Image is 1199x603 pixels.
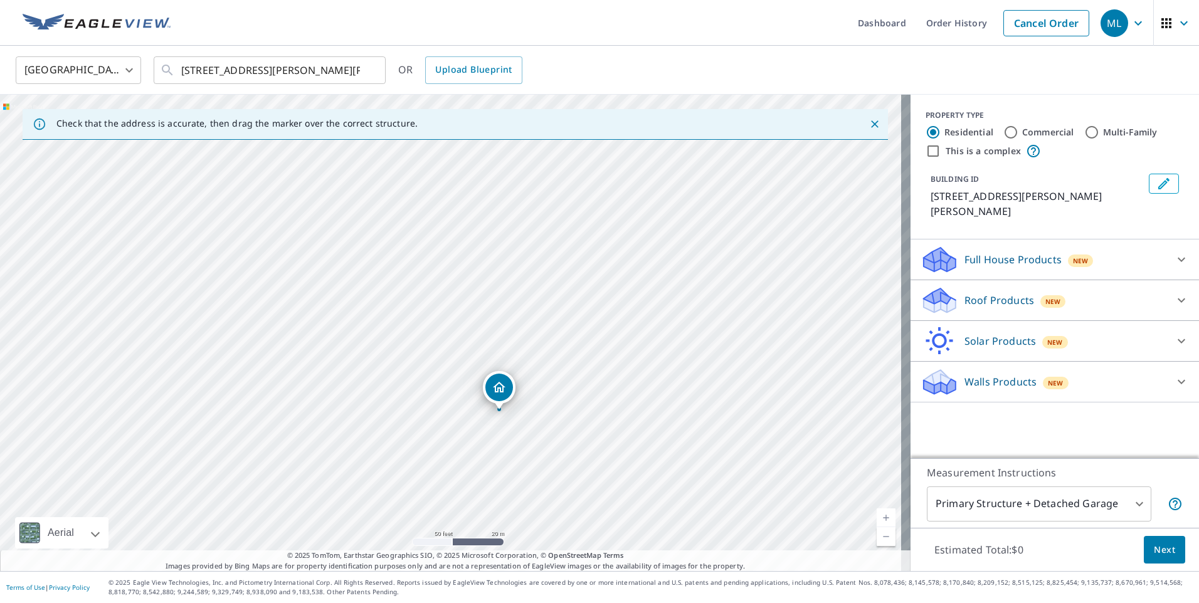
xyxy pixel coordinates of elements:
span: New [1045,296,1061,307]
div: ML [1101,9,1128,37]
span: Next [1154,542,1175,558]
span: New [1048,378,1064,388]
div: Aerial [15,517,108,548]
div: Dropped pin, building 1, Residential property, 165 Craig Manor Rd Lancaster, SC 29720 [483,371,515,410]
a: Cancel Order [1003,10,1089,36]
p: Estimated Total: $0 [924,536,1033,564]
div: OR [398,56,522,84]
a: Terms of Use [6,583,45,592]
label: This is a complex [946,145,1021,157]
div: Roof ProductsNew [921,285,1189,315]
span: New [1047,337,1063,347]
label: Commercial [1022,126,1074,139]
div: Primary Structure + Detached Garage [927,486,1151,522]
p: | [6,584,90,591]
div: Solar ProductsNew [921,326,1189,356]
div: Full House ProductsNew [921,244,1189,275]
span: New [1073,256,1089,266]
div: Walls ProductsNew [921,367,1189,397]
span: Upload Blueprint [435,62,512,78]
img: EV Logo [23,14,171,33]
p: © 2025 Eagle View Technologies, Inc. and Pictometry International Corp. All Rights Reserved. Repo... [108,578,1193,597]
p: BUILDING ID [931,174,979,184]
button: Next [1144,536,1185,564]
p: Walls Products [964,374,1037,389]
p: Measurement Instructions [927,465,1183,480]
button: Close [867,116,883,132]
button: Edit building 1 [1149,174,1179,194]
a: Upload Blueprint [425,56,522,84]
div: [GEOGRAPHIC_DATA] [16,53,141,88]
input: Search by address or latitude-longitude [181,53,360,88]
a: OpenStreetMap [548,550,601,560]
div: PROPERTY TYPE [926,110,1184,121]
p: Check that the address is accurate, then drag the marker over the correct structure. [56,118,418,129]
p: [STREET_ADDRESS][PERSON_NAME][PERSON_NAME] [931,189,1144,219]
p: Roof Products [964,293,1034,308]
label: Residential [944,126,993,139]
p: Solar Products [964,333,1036,349]
div: Aerial [44,517,78,548]
label: Multi-Family [1103,126,1158,139]
a: Current Level 19, Zoom Out [877,527,895,546]
p: Full House Products [964,252,1062,267]
a: Current Level 19, Zoom In [877,508,895,527]
a: Privacy Policy [49,583,90,592]
a: Terms [603,550,624,560]
span: © 2025 TomTom, Earthstar Geographics SIO, © 2025 Microsoft Corporation, © [287,550,624,561]
span: Your report will include the primary structure and a detached garage if one exists. [1168,496,1183,511]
